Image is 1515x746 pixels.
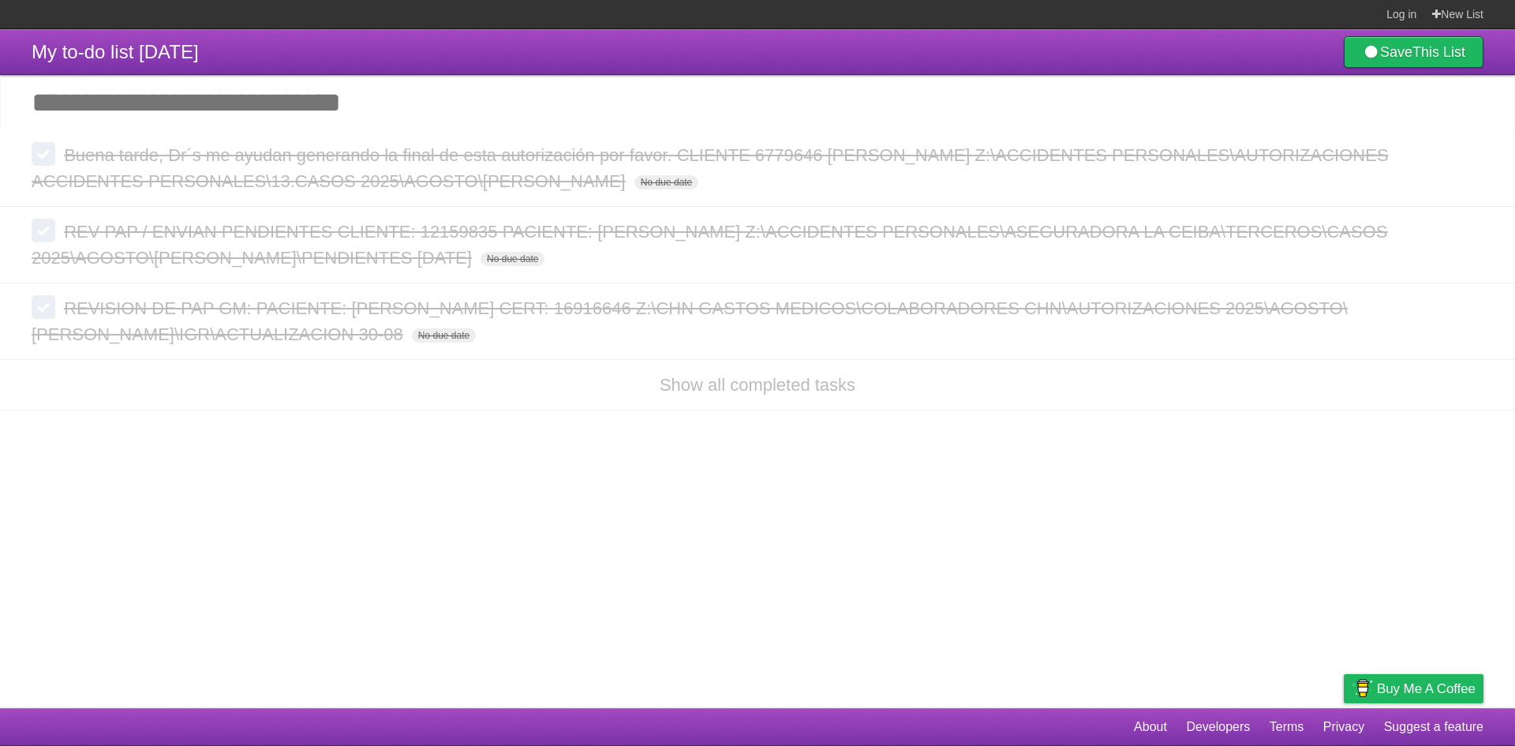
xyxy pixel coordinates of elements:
span: My to-do list [DATE] [32,41,199,62]
span: REV PAP / ENVIAN PENDIENTES CLIENTE: 12159835 PACIENTE: [PERSON_NAME] Z:\ACCIDENTES PERSONALES\AS... [32,222,1388,268]
a: Show all completed tasks [660,375,855,395]
span: Buena tarde, Dr´s me ayudan generando la final de esta autorización por favor. CLIENTE 6779646 [P... [32,145,1389,191]
img: Buy me a coffee [1352,675,1373,702]
label: Done [32,142,55,166]
span: No due date [481,252,544,266]
a: Terms [1270,712,1304,742]
a: Buy me a coffee [1344,674,1483,703]
span: REVISION DE PAP GM: PACIENTE: [PERSON_NAME] CERT: 16916646 Z:\CHN GASTOS MEDICOS\COLABORADORES CH... [32,298,1348,344]
a: Privacy [1323,712,1364,742]
label: Done [32,295,55,319]
a: About [1134,712,1167,742]
label: Done [32,219,55,242]
a: SaveThis List [1344,36,1483,68]
span: No due date [412,328,476,343]
a: Suggest a feature [1384,712,1483,742]
b: This List [1412,44,1465,60]
span: Buy me a coffee [1377,675,1476,703]
a: Developers [1186,712,1250,742]
span: No due date [634,175,698,189]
